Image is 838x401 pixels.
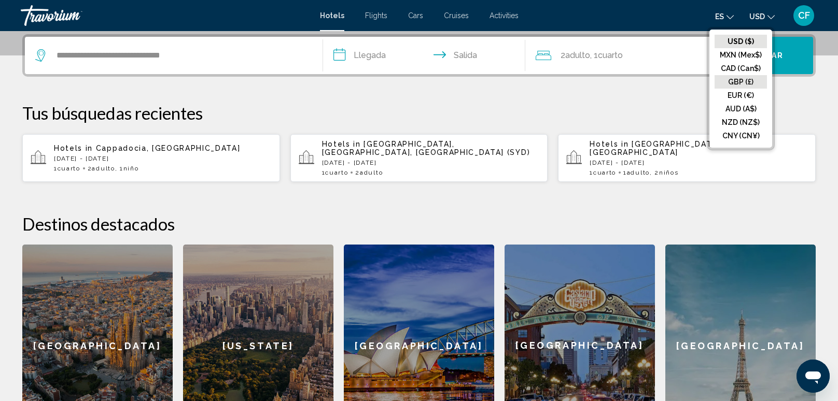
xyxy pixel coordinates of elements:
[54,155,272,162] p: [DATE] - [DATE]
[590,48,623,63] span: , 1
[590,159,807,166] p: [DATE] - [DATE]
[749,12,765,21] span: USD
[715,35,767,48] button: USD ($)
[715,12,724,21] span: es
[322,169,348,176] span: 1
[715,89,767,102] button: EUR (€)
[365,11,387,20] a: Flights
[290,134,548,182] button: Hotels in [GEOGRAPHIC_DATA], [GEOGRAPHIC_DATA], [GEOGRAPHIC_DATA] (SYD)[DATE] - [DATE]1Cuarto2Adulto
[54,165,80,172] span: 1
[561,48,590,63] span: 2
[797,360,830,393] iframe: Button to launch messaging window
[22,213,816,234] h2: Destinos destacados
[627,169,650,176] span: Adulto
[593,169,616,176] span: Cuarto
[565,50,590,60] span: Adulto
[715,9,734,24] button: Change language
[715,129,767,142] button: CNY (CN¥)
[408,11,423,20] a: Cars
[92,165,115,172] span: Adulto
[21,5,310,26] a: Travorium
[623,169,650,176] span: 1
[650,169,678,176] span: , 2
[322,140,361,148] span: Hotels in
[590,169,616,176] span: 1
[590,140,722,156] span: [GEOGRAPHIC_DATA], [GEOGRAPHIC_DATA]
[322,159,540,166] p: [DATE] - [DATE]
[715,75,767,89] button: GBP (£)
[123,165,139,172] span: Niño
[490,11,519,20] a: Activities
[715,62,767,75] button: CAD (Can$)
[58,165,80,172] span: Cuarto
[525,37,717,74] button: Travelers: 2 adults, 0 children
[22,103,816,123] p: Tus búsquedas recientes
[22,134,280,182] button: Hotels in Cappadocia, [GEOGRAPHIC_DATA][DATE] - [DATE]1Cuarto2Adulto, 1Niño
[715,116,767,129] button: NZD (NZ$)
[444,11,469,20] a: Cruises
[790,5,817,26] button: User Menu
[323,37,525,74] button: Check in and out dates
[659,169,678,176] span: Niños
[325,169,348,176] span: Cuarto
[558,134,816,182] button: Hotels in [GEOGRAPHIC_DATA], [GEOGRAPHIC_DATA][DATE] - [DATE]1Cuarto1Adulto, 2Niños
[320,11,344,20] a: Hotels
[322,140,530,156] span: [GEOGRAPHIC_DATA], [GEOGRAPHIC_DATA], [GEOGRAPHIC_DATA] (SYD)
[715,48,767,62] button: MXN (Mex$)
[96,144,241,152] span: Cappadocia, [GEOGRAPHIC_DATA]
[355,169,383,176] span: 2
[360,169,383,176] span: Adulto
[715,102,767,116] button: AUD (A$)
[749,9,775,24] button: Change currency
[88,165,115,172] span: 2
[115,165,139,172] span: , 1
[25,37,813,74] div: Search widget
[598,50,623,60] span: Cuarto
[54,144,93,152] span: Hotels in
[590,140,628,148] span: Hotels in
[798,10,810,21] span: CF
